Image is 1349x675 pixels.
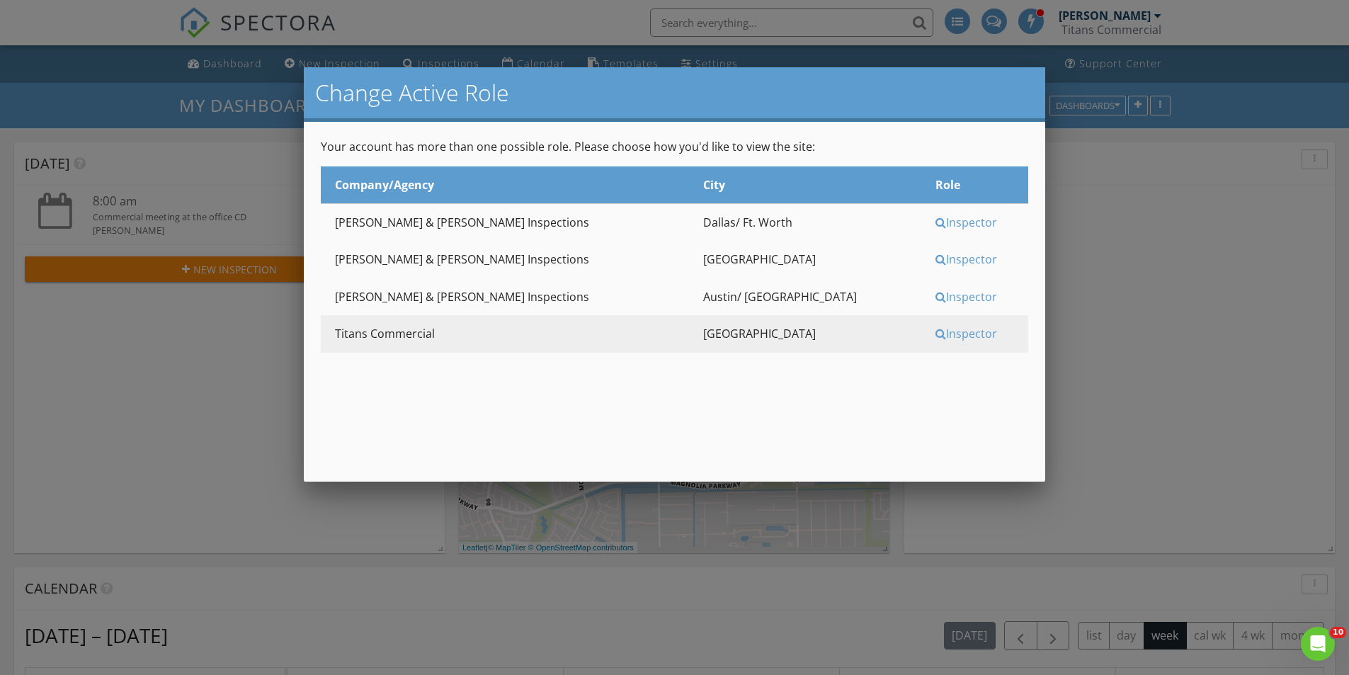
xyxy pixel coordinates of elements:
div: Inspector [935,251,1025,267]
h2: Change Active Role [315,79,1035,107]
p: Your account has more than one possible role. Please choose how you'd like to view the site: [321,139,1029,154]
th: City [689,166,921,204]
td: Titans Commercial [321,315,689,352]
td: [GEOGRAPHIC_DATA] [689,241,921,278]
div: Inspector [935,289,1025,305]
th: Company/Agency [321,166,689,204]
td: [PERSON_NAME] & [PERSON_NAME] Inspections [321,204,689,242]
td: Dallas/ Ft. Worth [689,204,921,242]
iframe: Intercom live chat [1301,627,1335,661]
span: 10 [1330,627,1346,638]
div: Inspector [935,215,1025,230]
div: Inspector [935,326,1025,341]
td: [PERSON_NAME] & [PERSON_NAME] Inspections [321,278,689,315]
td: [GEOGRAPHIC_DATA] [689,315,921,352]
td: [PERSON_NAME] & [PERSON_NAME] Inspections [321,241,689,278]
td: Austin/ [GEOGRAPHIC_DATA] [689,278,921,315]
th: Role [921,166,1029,204]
